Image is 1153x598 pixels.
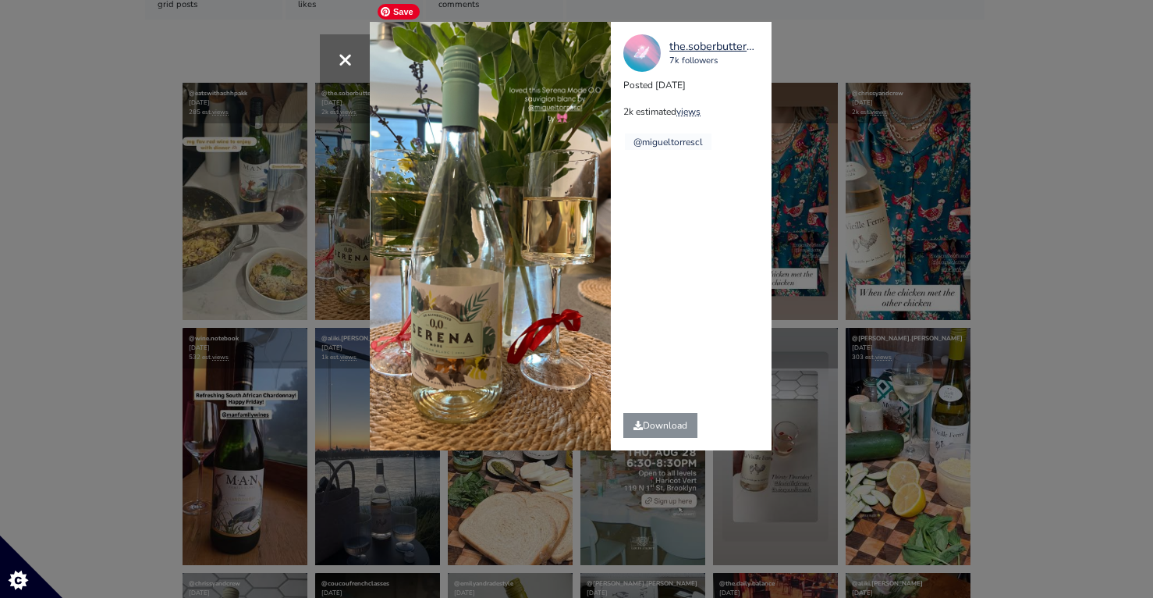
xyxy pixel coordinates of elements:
a: Download [623,413,697,438]
p: 2k estimated [623,105,771,119]
a: views [676,105,701,118]
div: 7k followers [669,55,757,68]
button: Close [320,34,370,84]
p: Posted [DATE] [623,78,771,92]
a: @migueltorrescl [633,136,703,148]
a: the.soberbutterfly [669,38,757,55]
span: × [338,42,353,76]
img: 48862705499.jpg [623,34,661,72]
span: Save [378,4,420,20]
